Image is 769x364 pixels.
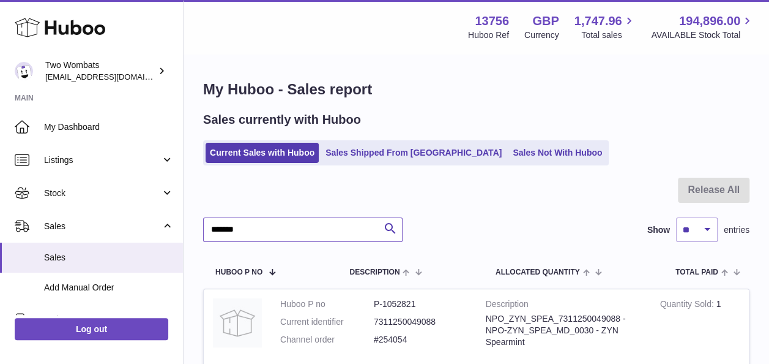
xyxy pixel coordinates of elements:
[374,298,467,310] dd: P-1052821
[496,268,580,276] span: ALLOCATED Quantity
[44,252,174,264] span: Sales
[206,143,319,163] a: Current Sales with Huboo
[44,188,161,199] span: Stock
[524,29,559,41] div: Currency
[45,59,155,83] div: Two Wombats
[574,13,622,29] span: 1,747.96
[15,62,33,80] img: internalAdmin-13756@internal.huboo.com
[44,154,161,166] span: Listings
[532,13,559,29] strong: GBP
[203,80,749,99] h1: My Huboo - Sales report
[574,13,636,41] a: 1,747.96 Total sales
[280,334,374,346] dt: Channel order
[44,221,161,232] span: Sales
[213,298,262,347] img: no-photo.jpg
[374,334,467,346] dd: #254054
[321,143,506,163] a: Sales Shipped From [GEOGRAPHIC_DATA]
[475,13,509,29] strong: 13756
[486,313,642,348] div: NPO_ZYN_SPEA_7311250049088 - NPO-ZYN_SPEA_MD_0030 - ZYN Spearmint
[679,13,740,29] span: 194,896.00
[15,318,168,340] a: Log out
[45,72,180,82] span: [EMAIL_ADDRESS][DOMAIN_NAME]
[44,282,174,294] span: Add Manual Order
[44,121,174,133] span: My Dashboard
[468,29,509,41] div: Huboo Ref
[651,13,754,41] a: 194,896.00 AVAILABLE Stock Total
[215,268,262,276] span: Huboo P no
[44,313,161,325] span: Orders
[486,298,642,313] strong: Description
[724,224,749,236] span: entries
[660,299,716,312] strong: Quantity Sold
[203,112,361,128] h2: Sales currently with Huboo
[675,268,718,276] span: Total paid
[280,316,374,328] dt: Current identifier
[581,29,636,41] span: Total sales
[508,143,606,163] a: Sales Not With Huboo
[280,298,374,310] dt: Huboo P no
[651,29,754,41] span: AVAILABLE Stock Total
[651,289,749,361] td: 1
[374,316,467,328] dd: 7311250049088
[647,224,670,236] label: Show
[349,268,399,276] span: Description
